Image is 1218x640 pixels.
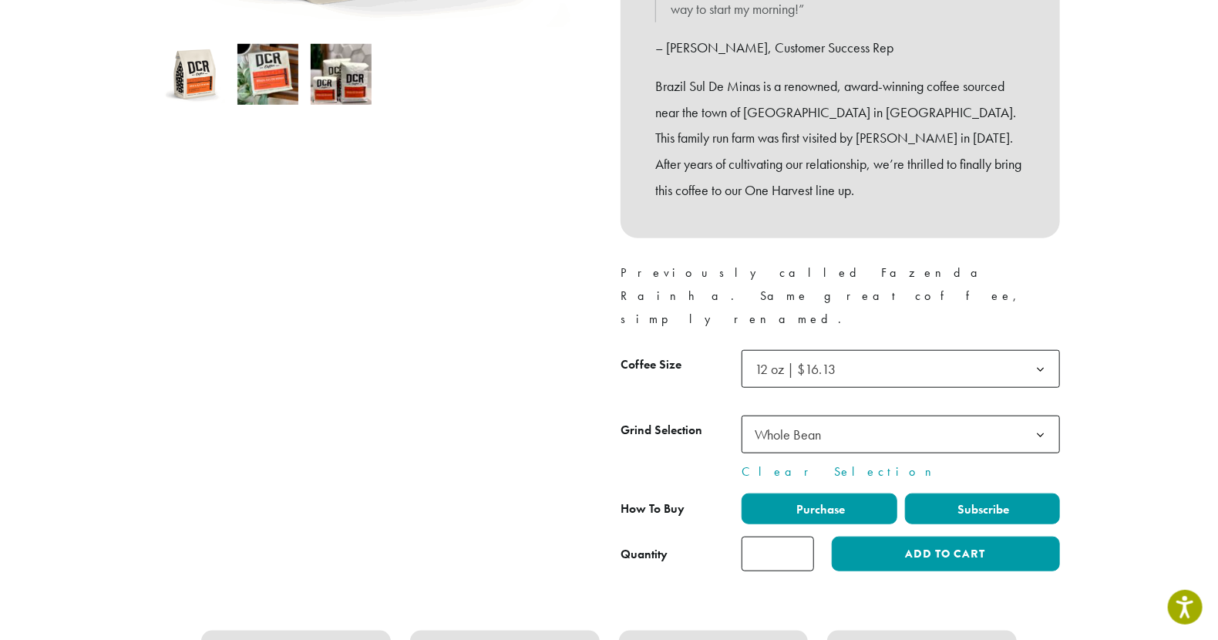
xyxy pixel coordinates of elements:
[742,463,1060,481] a: Clear Selection
[742,350,1060,388] span: 12 oz | $16.13
[621,419,742,442] label: Grind Selection
[621,261,1060,331] p: Previously called Fazenda Rainha. Same great coffee, simply renamed.
[621,354,742,376] label: Coffee Size
[749,354,851,384] span: 12 oz | $16.13
[621,545,668,564] div: Quantity
[749,419,836,450] span: Whole Bean
[755,360,836,378] span: 12 oz | $16.13
[655,73,1025,204] p: Brazil Sul De Minas is a renowned, award-winning coffee sourced near the town of [GEOGRAPHIC_DATA...
[742,537,814,571] input: Product quantity
[742,416,1060,453] span: Whole Bean
[621,500,685,517] span: How To Buy
[237,44,298,105] img: Brazil Sul De Minas - Image 2
[164,44,225,105] img: Brazil Sul De Minas
[832,537,1060,571] button: Add to cart
[655,35,1025,61] p: – [PERSON_NAME], Customer Success Rep
[311,44,372,105] img: Brazil Sul De Minas - Image 3
[794,501,845,517] span: Purchase
[955,501,1009,517] span: Subscribe
[755,426,821,443] span: Whole Bean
